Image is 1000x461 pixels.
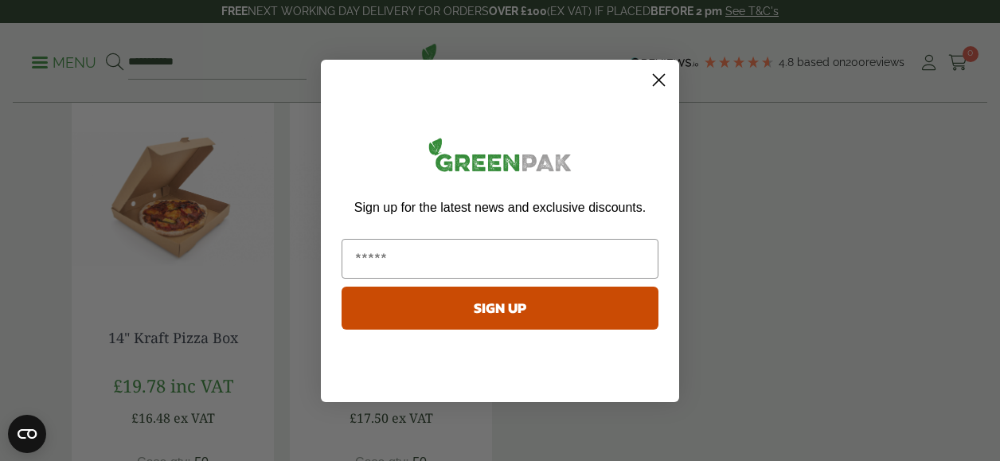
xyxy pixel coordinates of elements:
img: greenpak_logo [342,131,658,185]
button: SIGN UP [342,287,658,330]
span: Sign up for the latest news and exclusive discounts. [354,201,646,214]
button: Open CMP widget [8,415,46,453]
button: Close dialog [645,66,673,94]
input: Email [342,239,658,279]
